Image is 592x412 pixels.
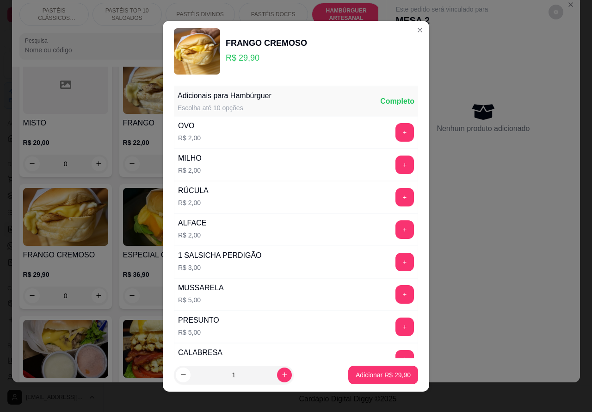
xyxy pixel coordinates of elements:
[356,370,411,380] p: Adicionar R$ 29,90
[395,220,414,239] button: add
[226,51,307,64] p: R$ 29,90
[178,328,219,337] p: R$ 5,00
[178,282,224,293] div: MUSSARELA
[174,28,220,75] img: product-image
[178,198,209,207] p: R$ 2,00
[277,368,292,382] button: increase-product-quantity
[395,156,414,174] button: add
[395,318,414,336] button: add
[395,253,414,271] button: add
[178,315,219,326] div: PRESUNTO
[395,123,414,142] button: add
[395,285,414,304] button: add
[395,188,414,206] button: add
[178,90,271,101] div: Adicionais para Hambúrguer
[226,37,307,50] div: FRANGO CREMOSO
[178,263,262,272] p: R$ 3,00
[178,250,262,261] div: 1 SALSICHA PERDIGÃO
[178,120,201,131] div: OVO
[178,347,222,358] div: CALABRESA
[178,133,201,143] p: R$ 2,00
[178,231,206,240] p: R$ 2,00
[395,350,414,368] button: add
[178,218,206,229] div: ALFACE
[348,366,418,384] button: Adicionar R$ 29,90
[178,103,271,112] div: Escolha até 10 opções
[178,185,209,196] div: RÚCULA
[380,96,414,107] div: Completo
[413,23,427,37] button: Close
[176,368,191,382] button: decrease-product-quantity
[178,166,202,175] p: R$ 2,00
[178,153,202,164] div: MILHO
[178,295,224,305] p: R$ 5,00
